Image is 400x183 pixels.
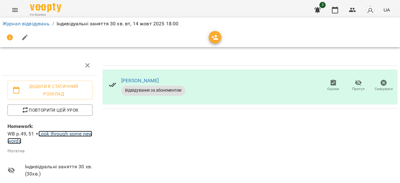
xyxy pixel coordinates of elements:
li: / [52,20,54,28]
span: Прогул [352,86,365,92]
span: For Business [30,13,61,17]
a: Журнал відвідувань [2,21,50,27]
strong: Homework: [7,123,33,129]
span: Оцінки [327,86,339,92]
button: Повторити цей урок [7,104,92,116]
p: Нотатка [7,148,92,154]
span: 3 [319,2,326,8]
span: Скасувати [375,86,393,92]
img: avatar_s.png [366,6,375,14]
button: Додати в статичний розклад [7,81,92,99]
span: Відвідування за абонементом [121,88,185,93]
a: [PERSON_NAME] [121,78,159,84]
p: Індивідуальні заняття 30 хв. вт, 14 жовт 2025 18:00 [57,20,179,28]
p: WB p.49, 51 + [7,123,92,145]
button: UA [381,4,392,16]
button: Menu [7,3,22,18]
a: Look through some new words [7,131,92,144]
span: Повторити цей урок [12,106,87,114]
button: Оцінки [321,77,346,94]
span: Додати в статичний розклад [12,83,87,98]
button: Прогул [346,77,371,94]
nav: breadcrumb [2,20,397,28]
button: Скасувати [371,77,396,94]
span: UA [383,7,390,13]
span: Індивідуальні заняття 30 хв. ( 30 хв. ) [25,163,92,178]
img: Voopty Logo [30,3,61,12]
